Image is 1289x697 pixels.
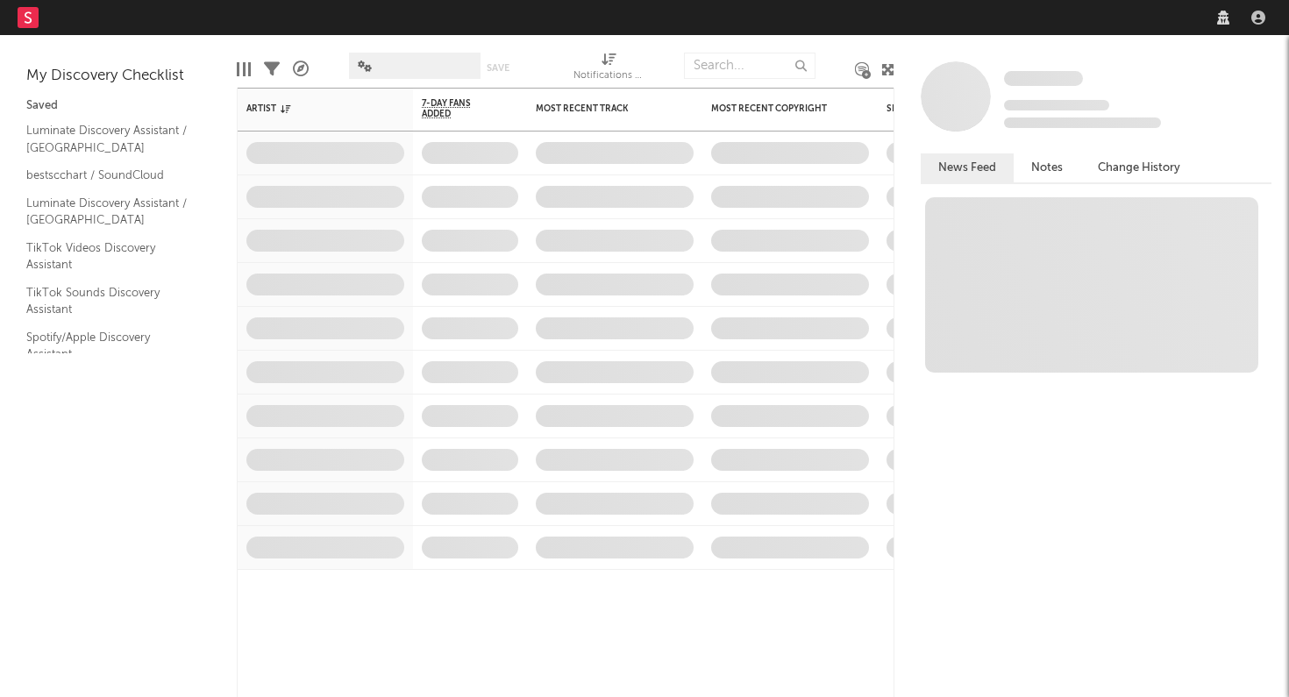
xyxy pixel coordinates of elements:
a: Spotify/Apple Discovery Assistant [26,328,193,364]
a: Luminate Discovery Assistant / [GEOGRAPHIC_DATA] [26,194,193,230]
div: A&R Pipeline [293,44,309,95]
div: Spotify Monthly Listeners [887,103,1018,114]
div: Most Recent Track [536,103,667,114]
input: Search... [684,53,815,79]
a: Luminate Discovery Assistant / [GEOGRAPHIC_DATA] [26,121,193,157]
div: Notifications (Artist) [573,66,644,87]
div: My Discovery Checklist [26,66,210,87]
button: Save [487,63,509,73]
div: Filters [264,44,280,95]
button: News Feed [921,153,1014,182]
span: 0 fans last week [1004,117,1161,128]
a: bestscchart / SoundCloud [26,166,193,185]
button: Notes [1014,153,1080,182]
div: Edit Columns [237,44,251,95]
a: TikTok Videos Discovery Assistant [26,238,193,274]
div: Most Recent Copyright [711,103,843,114]
span: Tracking Since: [DATE] [1004,100,1109,110]
div: Artist [246,103,378,114]
span: 7-Day Fans Added [422,98,492,119]
button: Change History [1080,153,1198,182]
div: Saved [26,96,210,117]
a: Some Artist [1004,70,1083,88]
a: TikTok Sounds Discovery Assistant [26,283,193,319]
span: Some Artist [1004,71,1083,86]
div: Notifications (Artist) [573,44,644,95]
